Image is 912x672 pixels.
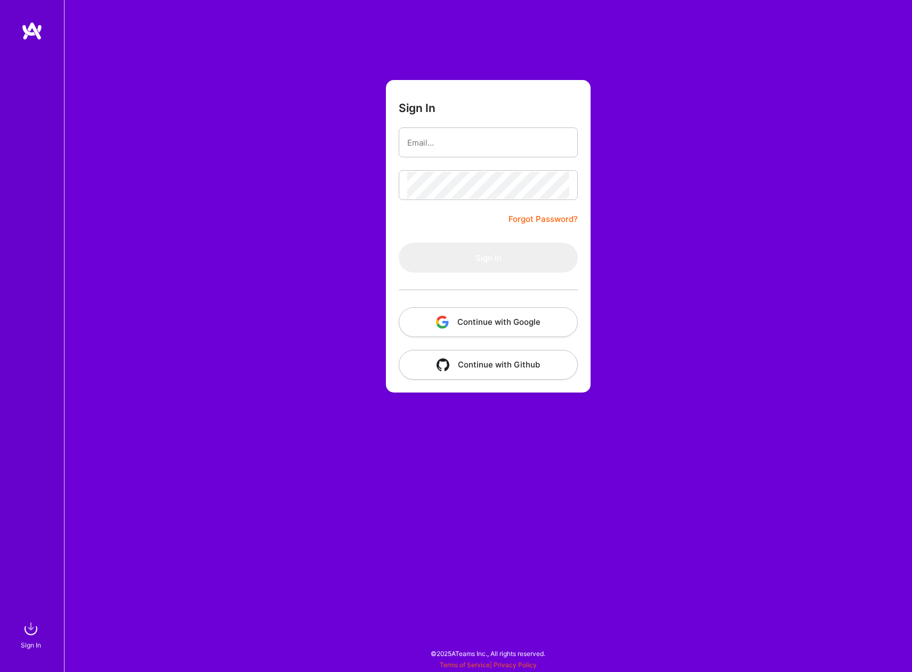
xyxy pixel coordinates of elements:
[22,618,42,651] a: sign inSign In
[64,640,912,667] div: © 2025 ATeams Inc., All rights reserved.
[407,129,569,156] input: Email...
[440,661,490,669] a: Terms of Service
[509,213,578,226] a: Forgot Password?
[436,316,449,329] img: icon
[399,307,578,337] button: Continue with Google
[494,661,537,669] a: Privacy Policy
[399,350,578,380] button: Continue with Github
[21,639,41,651] div: Sign In
[399,101,435,115] h3: Sign In
[440,661,537,669] span: |
[21,21,43,41] img: logo
[20,618,42,639] img: sign in
[437,358,449,371] img: icon
[399,243,578,273] button: Sign In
